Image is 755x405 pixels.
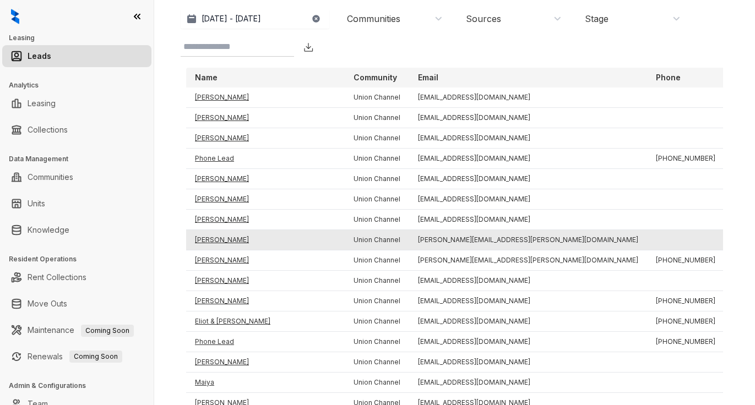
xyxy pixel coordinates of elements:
[28,193,45,215] a: Units
[345,271,409,291] td: Union Channel
[345,169,409,189] td: Union Channel
[186,311,345,332] td: Eliot & [PERSON_NAME]
[345,291,409,311] td: Union Channel
[345,352,409,373] td: Union Channel
[345,332,409,352] td: Union Channel
[69,351,122,363] span: Coming Soon
[345,230,409,250] td: Union Channel
[345,87,409,108] td: Union Channel
[345,373,409,393] td: Union Channel
[9,381,154,391] h3: Admin & Configurations
[409,149,647,169] td: [EMAIL_ADDRESS][DOMAIN_NAME]
[2,266,151,288] li: Rent Collections
[9,80,154,90] h3: Analytics
[303,42,314,53] img: Download
[409,291,647,311] td: [EMAIL_ADDRESS][DOMAIN_NAME]
[195,72,218,83] p: Name
[186,373,345,393] td: Maiya
[2,193,151,215] li: Units
[9,254,154,264] h3: Resident Operations
[28,293,67,315] a: Move Outs
[28,45,51,67] a: Leads
[186,291,345,311] td: [PERSON_NAME]
[9,154,154,164] h3: Data Management
[186,169,345,189] td: [PERSON_NAME]
[409,332,647,352] td: [EMAIL_ADDRESS][DOMAIN_NAME]
[647,332,724,352] td: [PHONE_NUMBER]
[28,219,69,241] a: Knowledge
[409,271,647,291] td: [EMAIL_ADDRESS][DOMAIN_NAME]
[345,250,409,271] td: Union Channel
[186,189,345,210] td: [PERSON_NAME]
[409,373,647,393] td: [EMAIL_ADDRESS][DOMAIN_NAME]
[409,128,647,149] td: [EMAIL_ADDRESS][DOMAIN_NAME]
[345,128,409,149] td: Union Channel
[585,13,609,25] div: Stage
[282,42,291,52] img: SearchIcon
[186,250,345,271] td: [PERSON_NAME]
[28,119,68,141] a: Collections
[409,169,647,189] td: [EMAIL_ADDRESS][DOMAIN_NAME]
[28,166,73,188] a: Communities
[647,149,724,169] td: [PHONE_NUMBER]
[409,108,647,128] td: [EMAIL_ADDRESS][DOMAIN_NAME]
[409,230,647,250] td: [PERSON_NAME][EMAIL_ADDRESS][PERSON_NAME][DOMAIN_NAME]
[2,92,151,114] li: Leasing
[409,311,647,332] td: [EMAIL_ADDRESS][DOMAIN_NAME]
[28,346,122,368] a: RenewalsComing Soon
[9,33,154,43] h3: Leasing
[345,108,409,128] td: Union Channel
[2,293,151,315] li: Move Outs
[2,166,151,188] li: Communities
[186,149,345,169] td: Phone Lead
[2,346,151,368] li: Renewals
[186,332,345,352] td: Phone Lead
[345,311,409,332] td: Union Channel
[186,108,345,128] td: [PERSON_NAME]
[647,311,724,332] td: [PHONE_NUMBER]
[186,352,345,373] td: [PERSON_NAME]
[409,352,647,373] td: [EMAIL_ADDRESS][DOMAIN_NAME]
[2,45,151,67] li: Leads
[186,210,345,230] td: [PERSON_NAME]
[202,13,261,24] p: [DATE] - [DATE]
[2,119,151,141] li: Collections
[647,250,724,271] td: [PHONE_NUMBER]
[418,72,438,83] p: Email
[409,87,647,108] td: [EMAIL_ADDRESS][DOMAIN_NAME]
[186,271,345,291] td: [PERSON_NAME]
[181,9,329,29] button: [DATE] - [DATE]
[345,210,409,230] td: Union Channel
[409,250,647,271] td: [PERSON_NAME][EMAIL_ADDRESS][PERSON_NAME][DOMAIN_NAME]
[345,189,409,210] td: Union Channel
[186,230,345,250] td: [PERSON_NAME]
[347,13,400,25] div: Communities
[11,9,19,24] img: logo
[2,219,151,241] li: Knowledge
[28,92,56,114] a: Leasing
[345,149,409,169] td: Union Channel
[81,325,134,337] span: Coming Soon
[354,72,397,83] p: Community
[409,189,647,210] td: [EMAIL_ADDRESS][DOMAIN_NAME]
[28,266,86,288] a: Rent Collections
[409,210,647,230] td: [EMAIL_ADDRESS][DOMAIN_NAME]
[656,72,681,83] p: Phone
[186,128,345,149] td: [PERSON_NAME]
[466,13,501,25] div: Sources
[186,87,345,108] td: [PERSON_NAME]
[647,291,724,311] td: [PHONE_NUMBER]
[2,319,151,341] li: Maintenance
